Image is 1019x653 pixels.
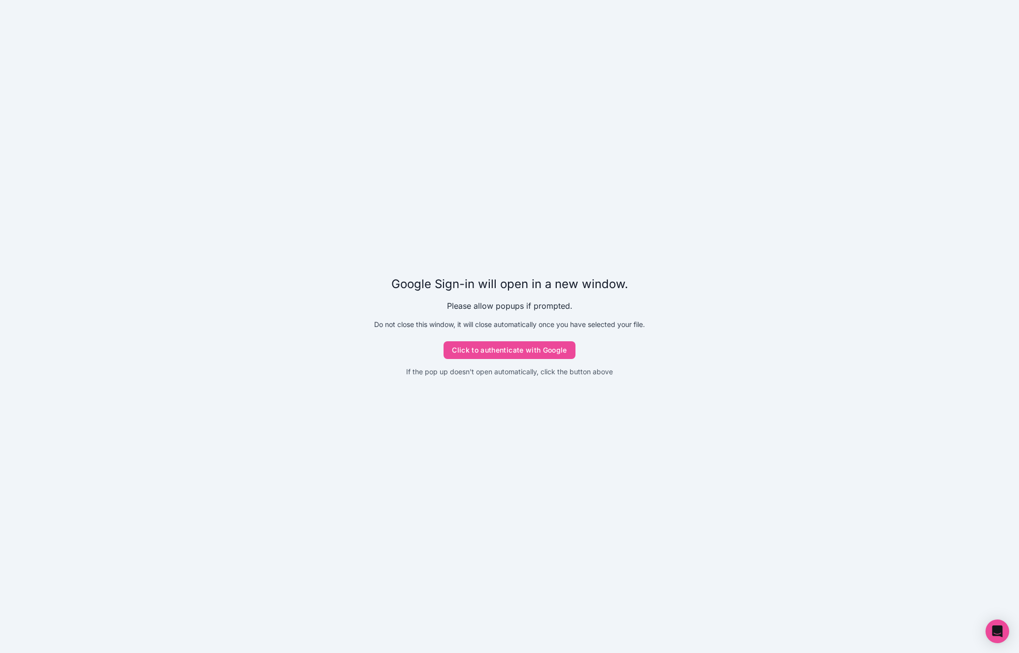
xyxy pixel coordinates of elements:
div: Open Intercom Messenger [986,620,1009,643]
p: Do not close this window, it will close automatically once you have selected your file. [374,320,645,329]
p: If the pop up doesn't open automatically, click the button above [406,367,613,377]
p: Google Sign-in will open in a new window. [391,276,628,292]
p: Please allow popups if prompted. [447,300,573,312]
button: Click to authenticate with Google [444,341,575,359]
